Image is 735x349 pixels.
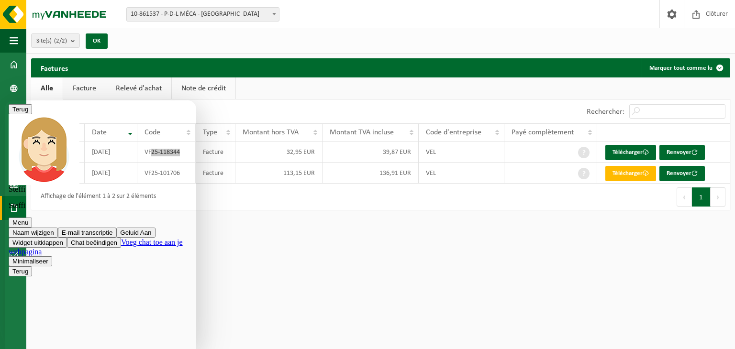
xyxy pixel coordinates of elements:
[4,127,53,137] button: Naam wijzigen
[426,129,481,136] span: Code d'entreprise
[419,163,504,184] td: VEL
[172,77,235,99] a: Note de crédit
[4,137,62,147] button: Widget uitklappen
[692,187,711,207] button: 1
[323,163,419,184] td: 136,91 EUR
[54,38,67,44] count: (2/2)
[62,137,116,147] button: Chat beëindigen
[512,129,574,136] span: Payé complètement
[36,34,67,48] span: Site(s)
[4,138,178,155] a: Voeg chat toe aan je webpagina
[5,100,196,349] iframe: chat widget
[203,129,217,136] span: Type
[196,142,236,163] td: Facture
[587,108,624,116] label: Rechercher:
[677,187,692,207] button: Previous
[106,77,171,99] a: Relevé d'achat
[127,8,279,21] span: 10-861537 - P-D-L MÉCA - FOSSES-LA-VILLE
[605,166,656,181] a: Télécharger
[4,156,47,166] button: Minimaliseer
[4,166,27,176] button: Terug
[330,129,394,136] span: Montant TVA incluse
[235,163,323,184] td: 113,15 EUR
[31,77,63,99] a: Alle
[243,129,299,136] span: Montant hors TVA
[115,129,146,136] div: Geluid Aan
[419,142,504,163] td: VEL
[53,127,112,137] button: E-mail transcriptie
[111,127,150,137] button: Geluid Aan
[711,187,725,207] button: Next
[63,77,106,99] a: Facture
[196,163,236,184] td: Facture
[235,142,323,163] td: 32,95 EUR
[86,33,108,49] button: OK
[605,145,656,160] a: Télécharger
[659,145,705,160] button: Renvoyer
[126,7,279,22] span: 10-861537 - P-D-L MÉCA - FOSSES-LA-VILLE
[31,33,80,48] button: Site(s)(2/2)
[8,167,23,174] span: Terug
[642,58,729,77] button: Marquer tout comme lu
[8,119,23,126] span: Menu
[323,142,419,163] td: 39,87 EUR
[659,166,705,181] button: Renvoyer
[8,157,44,164] span: Minimaliseer
[31,58,78,77] h2: Factures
